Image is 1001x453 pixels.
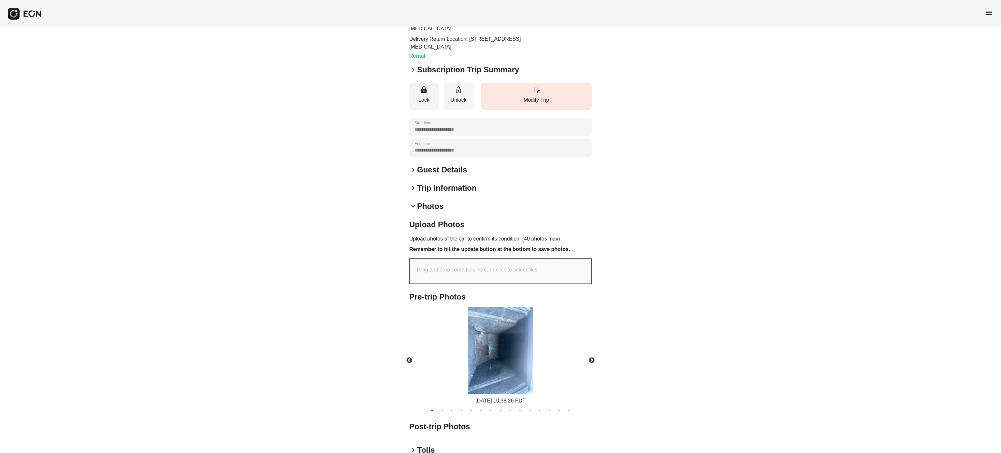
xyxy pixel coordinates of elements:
[420,86,428,94] span: lock
[409,166,417,174] span: keyboard_arrow_right
[448,407,455,414] button: 3
[580,349,603,372] button: Next
[507,407,514,414] button: 9
[447,96,470,104] p: Unlock
[444,83,473,110] button: Unlock
[468,307,533,394] img: https://fastfleet.me/rails/active_storage/blobs/redirect/eyJfcmFpbHMiOnsibWVzc2FnZSI6IkJBaHBBMGdt...
[536,407,543,414] button: 12
[409,421,592,432] h2: Post-trip Photos
[481,83,592,110] button: Modify Trip
[417,65,519,75] h2: Subscription Trip Summary
[527,407,533,414] button: 11
[468,407,474,414] button: 5
[413,96,435,104] p: Lock
[409,245,592,253] h3: Remember to hit the update button at the bottom to save photos.
[409,219,592,230] h2: Upload Photos
[417,165,467,175] h2: Guest Details
[556,407,562,414] button: 14
[985,9,993,17] span: menu
[546,407,553,414] button: 13
[455,86,462,94] span: lock_open
[439,407,445,414] button: 2
[468,397,533,405] div: [DATE] 10:38:26 PDT
[429,407,435,414] button: 1
[409,83,439,110] button: Lock
[497,407,504,414] button: 8
[417,201,443,212] h2: Photos
[517,407,523,414] button: 10
[532,86,540,94] span: edit_road
[566,407,572,414] button: 15
[398,349,421,372] button: Previous
[409,52,540,60] h3: Rental
[409,292,592,302] h2: Pre-trip Photos
[417,266,538,274] p: Drag and drop some files here, or click to select files
[417,183,477,193] h2: Trip Information
[409,184,417,192] span: keyboard_arrow_right
[458,407,465,414] button: 4
[478,407,484,414] button: 6
[409,202,417,210] span: keyboard_arrow_down
[487,407,494,414] button: 7
[409,35,540,51] p: Delivery Return Location: [STREET_ADDRESS][MEDICAL_DATA]
[409,66,417,74] span: keyboard_arrow_right
[484,96,588,104] p: Modify Trip
[409,235,592,243] p: Upload photos of the car to confirm its condition. (40 photos max)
